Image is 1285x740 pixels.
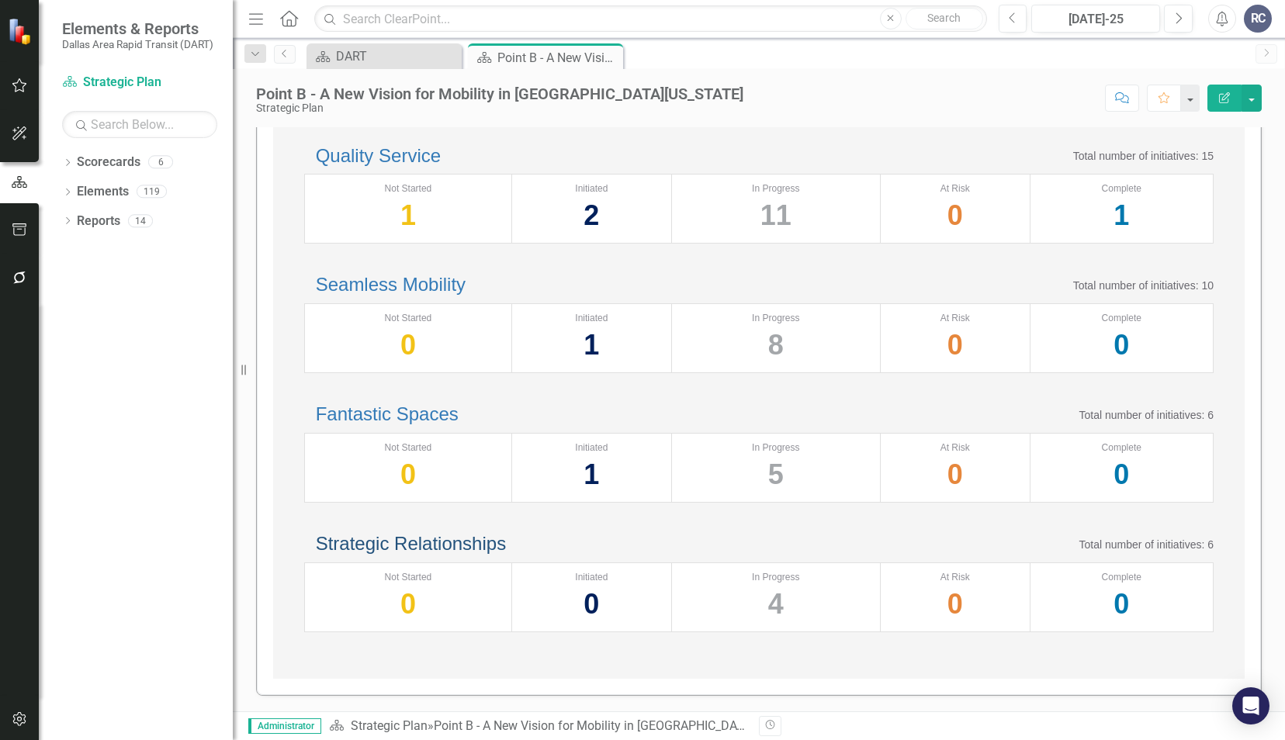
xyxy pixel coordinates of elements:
div: Complete [1038,441,1205,455]
a: Strategic Plan [351,718,428,733]
div: Initiated [520,441,663,455]
a: Reports [77,213,120,230]
span: Administrator [248,718,321,734]
div: In Progress [680,182,872,195]
div: DART [336,47,458,66]
div: Point B - A New Vision for Mobility in [GEOGRAPHIC_DATA][US_STATE] [256,85,743,102]
div: 1 [313,195,504,235]
div: Not Started [313,571,504,584]
div: 0 [313,584,504,624]
a: Fantastic Spaces [316,403,459,424]
div: Complete [1038,312,1205,325]
a: DART [310,47,458,66]
div: In Progress [680,571,872,584]
div: 0 [888,195,1022,235]
p: Total number of initiatives: 6 [1079,407,1214,423]
small: Dallas Area Rapid Transit (DART) [62,38,213,50]
div: Initiated [520,182,663,195]
div: 2 [520,195,663,235]
a: Seamless Mobility [316,274,466,295]
input: Search ClearPoint... [314,5,986,33]
div: Point B - A New Vision for Mobility in [GEOGRAPHIC_DATA][US_STATE] [497,48,619,67]
div: Initiated [520,571,663,584]
div: 4 [680,584,872,624]
div: 5 [680,455,872,494]
button: RC [1244,5,1272,33]
div: Not Started [313,182,504,195]
div: 0 [313,325,504,365]
div: 6 [148,156,173,169]
div: At Risk [888,441,1022,455]
a: Strategic Plan [62,74,217,92]
div: 0 [313,455,504,494]
div: 0 [1038,325,1205,365]
div: 8 [680,325,872,365]
div: [DATE]-25 [1037,10,1155,29]
div: 0 [888,584,1022,624]
a: Quality Service [316,145,441,166]
p: Total number of initiatives: 10 [1073,278,1214,293]
div: 0 [520,584,663,624]
div: In Progress [680,312,872,325]
input: Search Below... [62,111,217,138]
div: At Risk [888,182,1022,195]
div: At Risk [888,312,1022,325]
a: Scorecards [77,154,140,171]
div: 1 [1038,195,1205,235]
div: » [329,718,747,735]
div: 119 [137,185,167,199]
a: Elements [77,183,129,201]
span: Elements & Reports [62,19,213,38]
div: Open Intercom Messenger [1232,687,1269,724]
div: 1 [520,325,663,365]
div: 0 [888,455,1022,494]
span: Search [927,12,961,24]
div: 0 [1038,584,1205,624]
div: Complete [1038,571,1205,584]
div: Complete [1038,182,1205,195]
div: 0 [888,325,1022,365]
div: 0 [1038,455,1205,494]
div: 14 [128,214,153,227]
div: In Progress [680,441,872,455]
p: Total number of initiatives: 15 [1073,148,1214,164]
div: At Risk [888,571,1022,584]
div: Initiated [520,312,663,325]
div: 1 [520,455,663,494]
div: Not Started [313,441,504,455]
div: Point B - A New Vision for Mobility in [GEOGRAPHIC_DATA][US_STATE] [434,718,818,733]
p: Total number of initiatives: 6 [1079,537,1214,552]
a: Strategic Relationships [316,533,506,554]
button: [DATE]-25 [1031,5,1160,33]
div: Not Started [313,312,504,325]
img: ClearPoint Strategy [8,18,35,45]
button: Search [906,8,983,29]
div: 11 [680,195,872,235]
div: Strategic Plan [256,102,743,114]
